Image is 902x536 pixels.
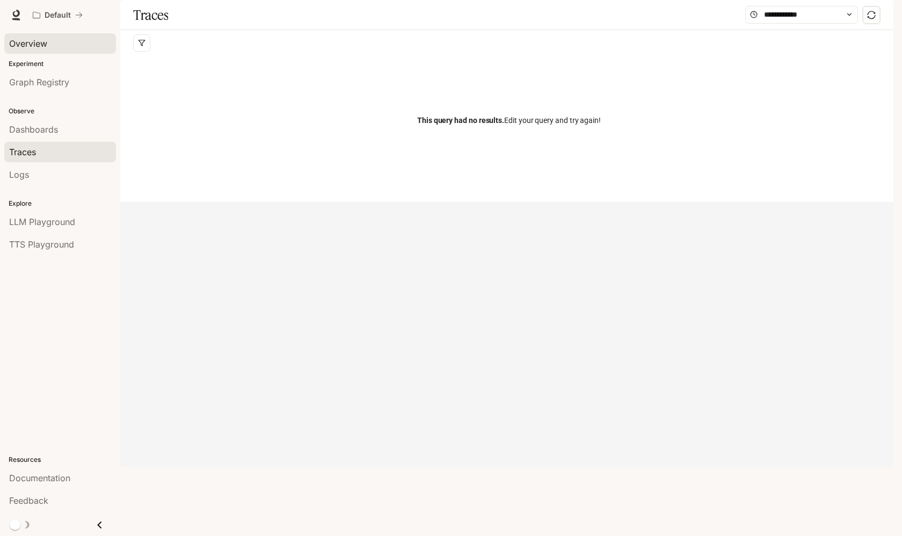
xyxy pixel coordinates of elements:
button: All workspaces [28,4,88,26]
h1: Traces [133,4,168,26]
span: Edit your query and try again! [417,114,601,126]
p: Default [45,11,71,20]
span: This query had no results. [417,116,504,125]
span: sync [867,11,876,19]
